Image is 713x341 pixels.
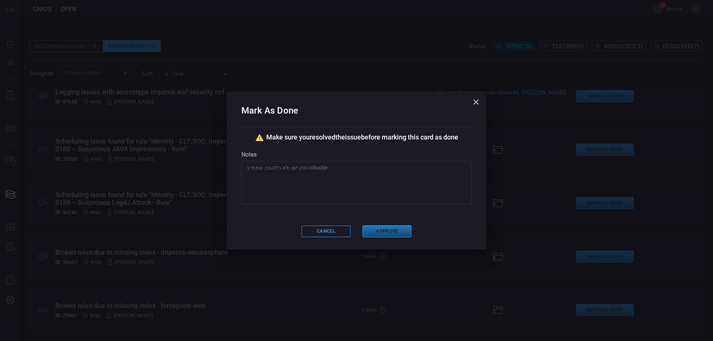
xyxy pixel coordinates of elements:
textarea: החוק ישן ולא רלוונטי, שמתי בdisable [247,164,466,201]
div: Notes [241,151,472,158]
div: Make sure you resolved the issue before marking this card as done [241,133,472,142]
button: Approve [362,225,411,237]
h2: Mark As Done [241,104,472,127]
button: Cancel [302,226,351,237]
